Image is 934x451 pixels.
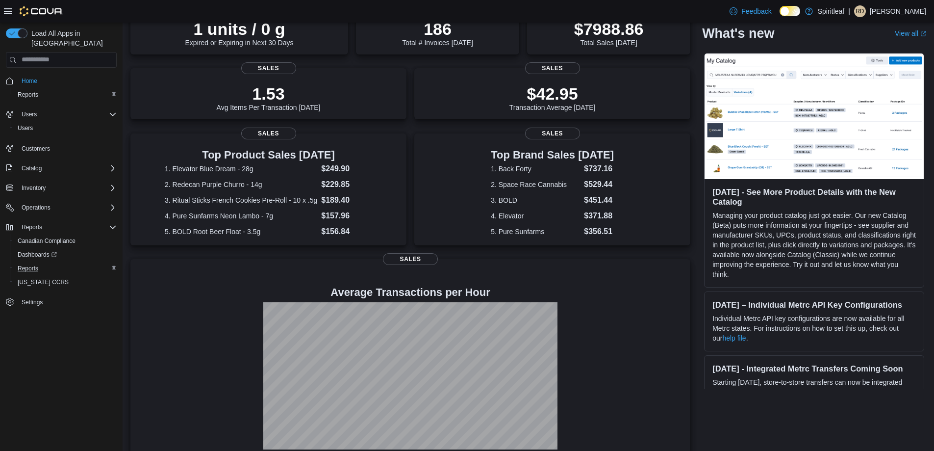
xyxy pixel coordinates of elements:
[491,211,580,221] dt: 4. Elevator
[2,74,121,88] button: Home
[574,19,644,39] p: $7988.86
[18,75,117,87] span: Home
[525,128,580,139] span: Sales
[741,6,771,16] span: Feedback
[165,149,372,161] h3: Top Product Sales [DATE]
[2,181,121,195] button: Inventory
[895,29,926,37] a: View allExternal link
[321,226,372,238] dd: $156.84
[14,235,79,247] a: Canadian Compliance
[321,210,372,222] dd: $157.96
[525,62,580,74] span: Sales
[584,163,614,175] dd: $737.16
[14,249,117,261] span: Dashboards
[18,251,57,259] span: Dashboards
[870,5,926,17] p: [PERSON_NAME]
[22,184,46,192] span: Inventory
[321,179,372,190] dd: $229.85
[491,195,580,205] dt: 3. BOLD
[14,122,37,134] a: Users
[165,164,317,174] dt: 1. Elevator Blue Dream - 28g
[18,202,54,213] button: Operations
[10,248,121,262] a: Dashboards
[509,84,596,111] div: Transaction Average [DATE]
[584,179,614,190] dd: $529.44
[2,107,121,121] button: Users
[702,26,774,41] h2: What's new
[18,296,47,308] a: Settings
[920,31,926,37] svg: External link
[20,6,63,16] img: Cova
[165,195,317,205] dt: 3. Ritual Sticks French Cookies Pre-Roll - 10 x .5g
[22,77,37,85] span: Home
[22,204,50,212] span: Operations
[402,19,473,39] p: 186
[18,237,76,245] span: Canadian Compliance
[22,110,37,118] span: Users
[491,227,580,237] dt: 5. Pure Sunfarms
[217,84,321,111] div: Avg Items Per Transaction [DATE]
[18,162,117,174] span: Catalog
[138,287,682,298] h4: Average Transactions per Hour
[722,334,746,342] a: help file
[22,164,42,172] span: Catalog
[241,128,296,139] span: Sales
[27,28,117,48] span: Load All Apps in [GEOGRAPHIC_DATA]
[491,164,580,174] dt: 1. Back Forty
[509,84,596,104] p: $42.95
[2,201,121,214] button: Operations
[584,210,614,222] dd: $371.88
[18,296,117,308] span: Settings
[2,161,121,175] button: Catalog
[321,194,372,206] dd: $189.40
[10,234,121,248] button: Canadian Compliance
[185,19,294,39] p: 1 units / 0 g
[165,227,317,237] dt: 5. BOLD Root Beer Float - 3.5g
[321,163,372,175] dd: $249.90
[14,89,42,101] a: Reports
[6,70,117,335] nav: Complex example
[22,223,42,231] span: Reports
[14,235,117,247] span: Canadian Compliance
[18,108,41,120] button: Users
[18,75,41,87] a: Home
[383,253,438,265] span: Sales
[18,124,33,132] span: Users
[18,143,54,155] a: Customers
[491,149,614,161] h3: Top Brand Sales [DATE]
[10,121,121,135] button: Users
[2,220,121,234] button: Reports
[2,295,121,309] button: Settings
[18,162,46,174] button: Catalog
[185,19,294,47] div: Expired or Expiring in Next 30 Days
[217,84,321,104] p: 1.53
[712,314,916,343] p: Individual Metrc API key configurations are now available for all Metrc states. For instructions ...
[18,91,38,99] span: Reports
[712,211,916,279] p: Managing your product catalog just got easier. Our new Catalog (Beta) puts more information at yo...
[165,211,317,221] dt: 4. Pure Sunfarms Neon Lambo - 7g
[14,276,73,288] a: [US_STATE] CCRS
[14,89,117,101] span: Reports
[18,142,117,154] span: Customers
[10,88,121,102] button: Reports
[584,194,614,206] dd: $451.44
[726,1,775,21] a: Feedback
[780,6,800,16] input: Dark Mode
[712,300,916,310] h3: [DATE] – Individual Metrc API Key Configurations
[10,262,121,275] button: Reports
[402,19,473,47] div: Total # Invoices [DATE]
[712,364,916,373] h3: [DATE] - Integrated Metrc Transfers Coming Soon
[848,5,850,17] p: |
[14,263,117,274] span: Reports
[165,180,317,189] dt: 2. Redecan Purple Churro - 14g
[491,180,580,189] dt: 2. Space Race Cannabis
[18,182,50,194] button: Inventory
[22,298,43,306] span: Settings
[574,19,644,47] div: Total Sales [DATE]
[762,388,791,396] a: Transfers
[818,5,844,17] p: Spiritleaf
[2,141,121,155] button: Customers
[18,182,117,194] span: Inventory
[18,202,117,213] span: Operations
